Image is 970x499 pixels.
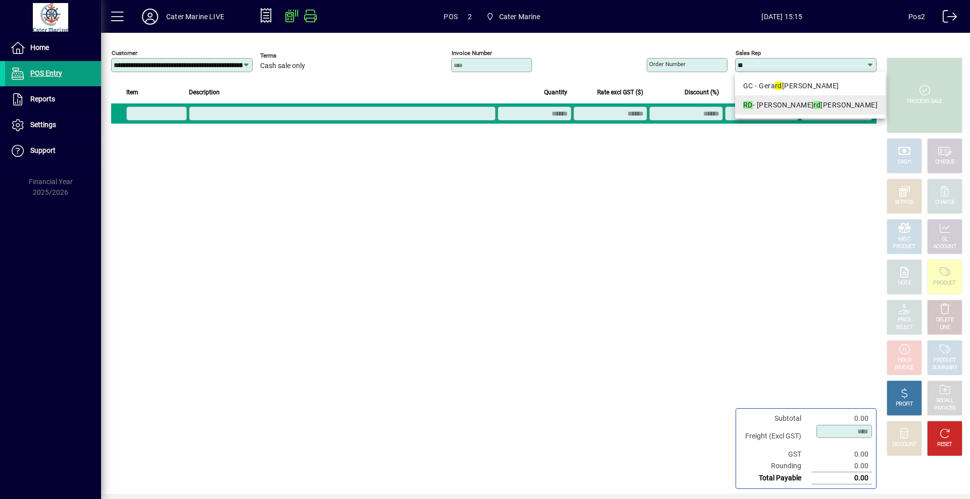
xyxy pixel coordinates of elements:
td: 0.00 [811,472,872,484]
td: 0.00 [811,449,872,460]
td: GST [740,449,811,460]
div: PRODUCT [933,280,956,287]
td: Subtotal [740,413,811,424]
div: RESET [937,441,952,449]
div: HOLD [898,357,911,364]
div: CHEQUE [935,158,954,166]
td: Total Payable [740,472,811,484]
span: Description [189,87,220,98]
span: Discount (%) [685,87,719,98]
div: GL [942,236,948,243]
button: Profile [134,8,166,26]
span: [DATE] 15:15 [656,9,909,25]
div: RECALL [936,397,954,405]
div: DELETE [936,316,953,324]
span: Cater Marine [482,8,545,26]
td: 0.00 [811,460,872,472]
div: SUMMARY [932,364,957,372]
td: Rounding [740,460,811,472]
div: CASH [898,158,911,166]
span: Reports [30,95,55,103]
span: Item [126,87,138,98]
a: Support [5,138,101,163]
a: Reports [5,87,101,112]
span: Cash sale only [260,62,305,70]
div: Pos2 [908,9,925,25]
mat-label: Order number [649,61,686,68]
span: Terms [260,52,321,59]
a: Settings [5,113,101,138]
mat-label: Customer [112,49,137,57]
span: Support [30,146,56,154]
mat-option: RD - Richard Darby [735,95,886,115]
span: Settings [30,121,56,129]
div: PRICE [898,316,911,324]
td: 0.00 [811,413,872,424]
div: PROCESS SALE [907,98,942,105]
span: Rate excl GST ($) [597,87,643,98]
div: EFTPOS [895,199,914,206]
div: NOTE [898,280,911,287]
a: Home [5,35,101,61]
div: PROFIT [896,401,913,408]
td: Freight (Excl GST) [740,424,811,449]
span: POS Entry [30,69,62,77]
span: 2 [468,9,472,25]
mat-label: Sales rep [736,49,761,57]
div: LINE [940,324,950,331]
span: POS [444,9,458,25]
div: PRODUCT [893,243,915,251]
span: Cater Marine [499,9,541,25]
a: Logout [935,2,957,35]
div: SELECT [896,324,913,331]
div: INVOICES [934,405,955,412]
div: ACCOUNT [933,243,956,251]
em: RD [743,101,753,109]
span: Quantity [544,87,567,98]
div: GC - Gera [PERSON_NAME] [743,81,878,91]
span: Home [30,43,49,51]
div: MISC [898,236,910,243]
em: rd [775,82,782,90]
div: - [PERSON_NAME] [PERSON_NAME] [743,100,878,110]
div: INVOICE [895,364,913,372]
mat-label: Invoice number [452,49,492,57]
div: Cater Marine LIVE [166,9,224,25]
div: CHARGE [935,199,955,206]
div: DISCOUNT [892,441,916,449]
mat-option: GC - Gerard Cantin [735,76,886,95]
em: rd [813,101,820,109]
div: PRODUCT [933,357,956,364]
